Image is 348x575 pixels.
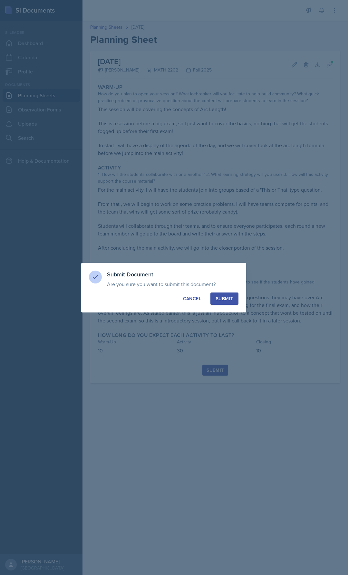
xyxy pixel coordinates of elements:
[107,281,238,287] p: Are you sure you want to submit this document?
[216,295,233,302] div: Submit
[210,292,238,305] button: Submit
[183,295,201,302] div: Cancel
[178,292,207,305] button: Cancel
[107,271,238,278] h3: Submit Document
